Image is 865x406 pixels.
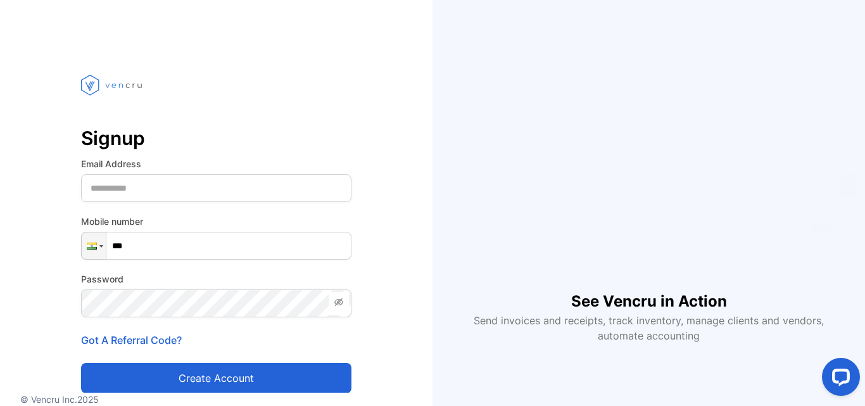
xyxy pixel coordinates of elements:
[467,313,831,343] p: Send invoices and receipts, track inventory, manage clients and vendors, automate accounting
[81,215,351,228] label: Mobile number
[812,353,865,406] iframe: LiveChat chat widget
[81,157,351,170] label: Email Address
[82,232,106,259] div: India: + 91
[571,270,727,313] h1: See Vencru in Action
[476,63,821,270] iframe: YouTube video player
[81,333,351,348] p: Got A Referral Code?
[81,363,351,393] button: Create account
[81,51,144,119] img: vencru logo
[81,123,351,153] p: Signup
[81,272,351,286] label: Password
